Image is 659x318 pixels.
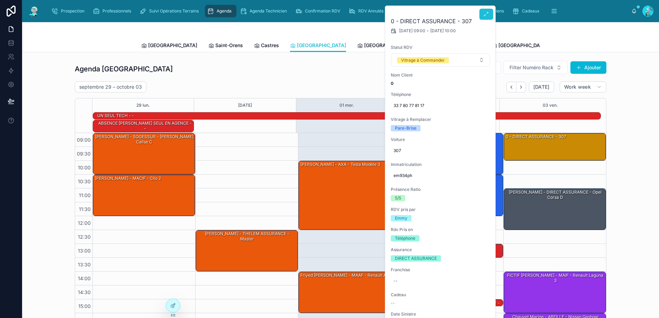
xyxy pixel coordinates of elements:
span: [DATE] 10:00 [430,28,456,34]
div: UN SEUL TECH - - [97,113,135,119]
span: Suivi Opérations Terrains [149,8,199,14]
span: Assurance [391,247,490,253]
div: [PERSON_NAME] - MACIF - clio 2 [94,175,162,182]
div: ABSENCE DANY,MICHEL SEUL EN AGENCE - - [97,120,193,132]
button: [DATE] [238,98,252,112]
div: 0 - DIRECT ASSURANCE - 307 [504,133,606,160]
div: FICTIF [PERSON_NAME] - MAIF - Renault Laguna 3 [505,272,605,284]
a: RDV Annulés [346,5,388,17]
span: Saint-Orens [215,42,243,49]
a: Professionnels [91,5,136,17]
button: Ajouter [570,61,606,74]
div: ABSENCE [PERSON_NAME] SEUL EN AGENCE - - [97,120,193,132]
span: Castres [261,42,279,49]
span: Prospection [61,8,84,14]
button: Select Button [504,61,568,74]
button: 03 ven. [543,98,558,112]
span: 13:00 [76,248,92,254]
span: Agenda [217,8,232,14]
a: Cadeaux [510,5,544,17]
span: 10:00 [76,165,92,170]
div: [PERSON_NAME] - DIRECT ASSURANCE - Opel corsa d [504,189,606,230]
div: Friyed [PERSON_NAME] - MAAF - Renault austral [300,272,398,279]
span: Statut RDV [391,45,490,50]
img: App logo [28,6,40,17]
button: Back [506,82,516,92]
a: Prospection [49,5,89,17]
span: Date Sinistre [391,311,490,317]
div: 5/5 [395,195,401,201]
div: Vitrage à Commander [401,57,445,63]
button: Next [516,82,526,92]
span: [DATE] [533,84,550,90]
div: -- [394,278,398,284]
span: Nom Client [391,72,490,78]
button: Work week [560,81,606,92]
div: Friyed [PERSON_NAME] - MAAF - Renault austral [299,272,400,313]
a: Saint-Orens [208,39,243,53]
button: 29 lun. [136,98,150,112]
span: Vitrage à Remplacer [391,117,490,122]
div: [PERSON_NAME] - MACIF - clio 2 [93,175,195,216]
span: - [427,28,429,34]
a: Commandes [418,5,459,17]
div: [PERSON_NAME] - DIRECT ASSURANCE - Opel corsa d [505,189,605,201]
div: [PERSON_NAME] - SOGESSUR - [PERSON_NAME] callse c [94,134,195,145]
span: 307 [394,148,488,153]
span: em934ph [394,173,488,178]
h1: Agenda [GEOGRAPHIC_DATA] [75,64,173,74]
a: Rack [390,5,416,17]
span: 11:30 [77,206,92,212]
span: Franchise [391,267,490,273]
div: Emmy [395,215,407,221]
button: 01 mer. [340,98,354,112]
span: 11:00 [77,192,92,198]
a: [GEOGRAPHIC_DATA] [491,39,548,53]
div: Pare-Brise [395,125,416,131]
h2: 0 - DIRECT ASSURANCE - 307 [391,17,490,25]
span: Professionnels [102,8,131,14]
a: [GEOGRAPHIC_DATA] [141,39,197,53]
span: Cadeaux [522,8,540,14]
span: [GEOGRAPHIC_DATA] [498,42,548,49]
span: 33 7 80 77 81 17 [394,103,488,108]
span: RDV pris par [391,207,490,212]
span: 13:30 [76,262,92,267]
div: 0 - DIRECT ASSURANCE - 307 [505,134,567,140]
span: 15:00 [76,303,92,309]
span: 12:00 [76,220,92,226]
span: 09:00 [75,137,92,143]
span: 12:30 [76,234,92,240]
span: Présence Ratio [391,187,490,192]
h2: septembre 29 – octobre 03 [79,83,142,90]
div: [PERSON_NAME] - THELEM ASSURANCE - master [197,231,297,242]
span: 09:30 [75,151,92,157]
span: 14:00 [76,275,92,281]
span: -- [391,300,395,306]
span: Téléphone [391,92,490,97]
span: [GEOGRAPHIC_DATA] [297,42,346,49]
div: DIRECT ASSURANCE [395,255,437,262]
span: 14:30 [76,289,92,295]
a: [GEOGRAPHIC_DATA] [290,39,346,52]
a: SAV techniciens [461,5,509,17]
div: scrollable content [46,3,631,19]
span: Rdv Pris en [391,227,490,232]
div: [PERSON_NAME] - AXA - Tesla modèle 3 [299,161,400,230]
a: Suivi Opérations Terrains [137,5,204,17]
a: Castres [254,39,279,53]
div: [PERSON_NAME] - SOGESSUR - [PERSON_NAME] callse c [93,133,195,174]
a: Agenda Technicien [238,5,292,17]
span: Voiture [391,137,490,142]
span: Cadeau [391,292,490,298]
span: RDV Annulés [358,8,383,14]
button: [DATE] [529,81,554,92]
div: FICTIF [PERSON_NAME] - MAIF - Renault Laguna 3 [504,272,606,313]
span: Agenda Technicien [250,8,287,14]
div: Téléphone [395,235,415,241]
span: 10:30 [76,178,92,184]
